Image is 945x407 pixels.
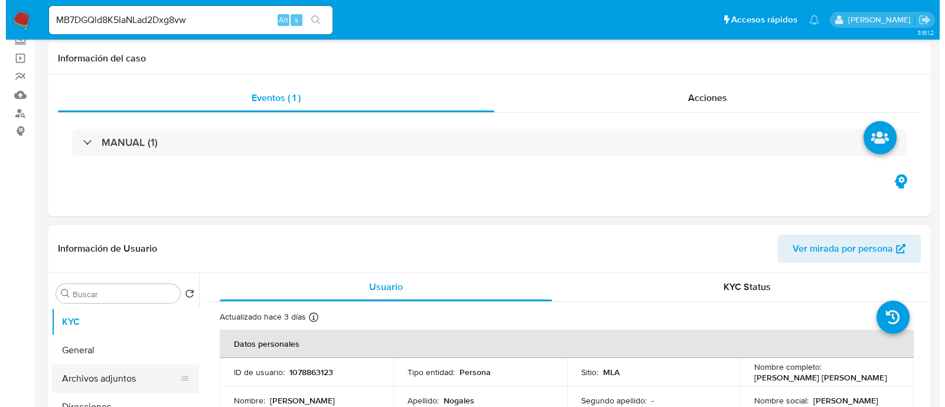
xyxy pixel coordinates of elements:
p: - [646,395,648,406]
p: Nogales [438,395,468,406]
span: Usuario [363,280,397,294]
span: Alt [273,14,282,25]
a: Notificaciones [803,15,813,25]
p: Segundo apellido : [575,395,641,406]
p: milagros.cisterna@mercadolibre.com [842,14,908,25]
button: Buscar [55,289,64,298]
span: KYC Status [718,280,765,294]
span: 3.161.2 [911,28,928,37]
p: MLA [597,367,614,377]
span: s [289,14,292,25]
p: Tipo entidad : [402,367,449,377]
h1: Información de Usuario [52,243,151,255]
p: Apellido : [402,395,433,406]
p: Persona [454,367,485,377]
input: Buscar usuario o caso... [43,12,327,28]
p: [PERSON_NAME] [264,395,329,406]
button: Volver al orden por defecto [179,289,188,302]
h1: Información del caso [52,53,915,64]
div: MANUAL (1) [66,129,901,156]
button: Ver mirada por persona [771,235,915,263]
p: Actualizado hace 3 días [214,311,300,323]
th: Datos personales [214,330,908,358]
p: Nombre completo : [748,362,816,372]
p: ID de usuario : [228,367,279,377]
p: [PERSON_NAME] [807,395,872,406]
button: search-icon [298,12,322,28]
p: Nombre social : [748,395,803,406]
span: Acciones [682,91,721,105]
button: General [45,336,193,364]
input: Buscar [67,289,170,299]
button: KYC [45,308,193,336]
a: Salir [913,14,925,26]
p: Sitio : [575,367,592,377]
span: Accesos rápidos [725,14,791,26]
span: Ver mirada por persona [787,235,887,263]
button: Archivos adjuntos [45,364,184,393]
p: [PERSON_NAME] [PERSON_NAME] [748,372,881,383]
h3: MANUAL (1) [96,136,152,149]
p: Nombre : [228,395,259,406]
p: 1078863123 [283,367,327,377]
span: Eventos ( 1 ) [246,91,295,105]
